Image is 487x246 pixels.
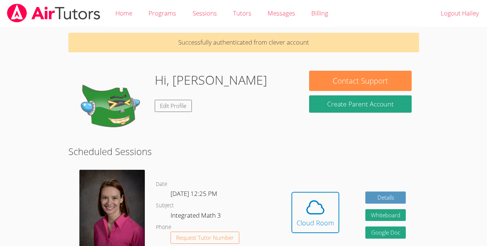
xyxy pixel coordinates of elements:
h2: Scheduled Sessions [68,144,419,158]
img: default.png [75,71,149,144]
a: Edit Profile [155,100,192,112]
a: Google Doc [365,226,406,239]
dd: Integrated Math 3 [171,210,222,223]
a: Details [365,191,406,204]
button: Cloud Room [291,192,339,233]
img: airtutors_banner-c4298cdbf04f3fff15de1276eac7730deb9818008684d7c2e4769d2f7ddbe033.png [6,4,101,22]
h1: Hi, [PERSON_NAME] [155,71,267,89]
dt: Phone [156,223,171,232]
span: Messages [268,9,295,17]
button: Request Tutor Number [171,232,239,244]
dt: Date [156,180,167,189]
dt: Subject [156,201,174,210]
p: Successfully authenticated from clever account [68,33,419,52]
button: Create Parent Account [309,95,412,113]
div: Cloud Room [297,218,334,228]
span: [DATE] 12:25 PM [171,189,217,198]
button: Whiteboard [365,209,406,221]
span: Request Tutor Number [176,235,234,240]
button: Contact Support [309,71,412,91]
